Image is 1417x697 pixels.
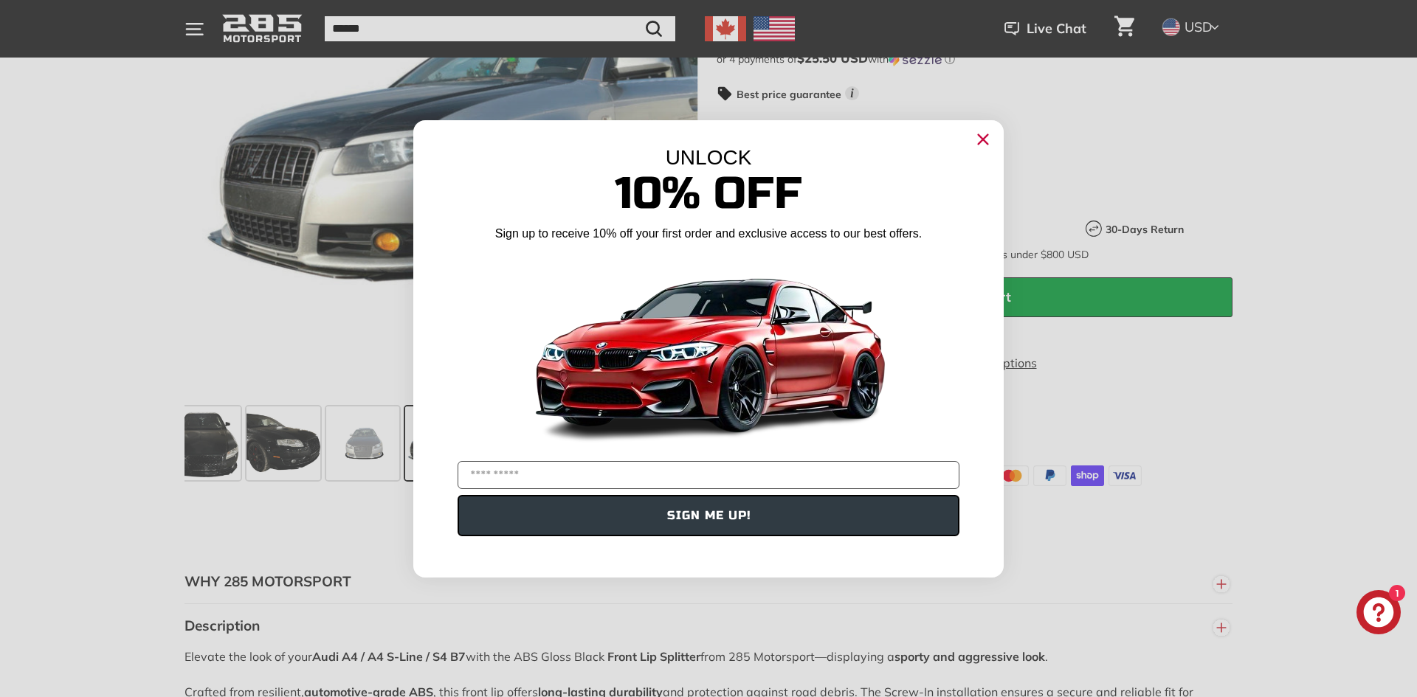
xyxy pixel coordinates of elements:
[458,495,959,536] button: SIGN ME UP!
[458,461,959,489] input: YOUR EMAIL
[971,128,995,151] button: Close dialog
[615,167,802,221] span: 10% Off
[495,227,922,240] span: Sign up to receive 10% off your first order and exclusive access to our best offers.
[524,248,893,455] img: Banner showing BMW 4 Series Body kit
[1352,590,1405,638] inbox-online-store-chat: Shopify online store chat
[666,146,752,169] span: UNLOCK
